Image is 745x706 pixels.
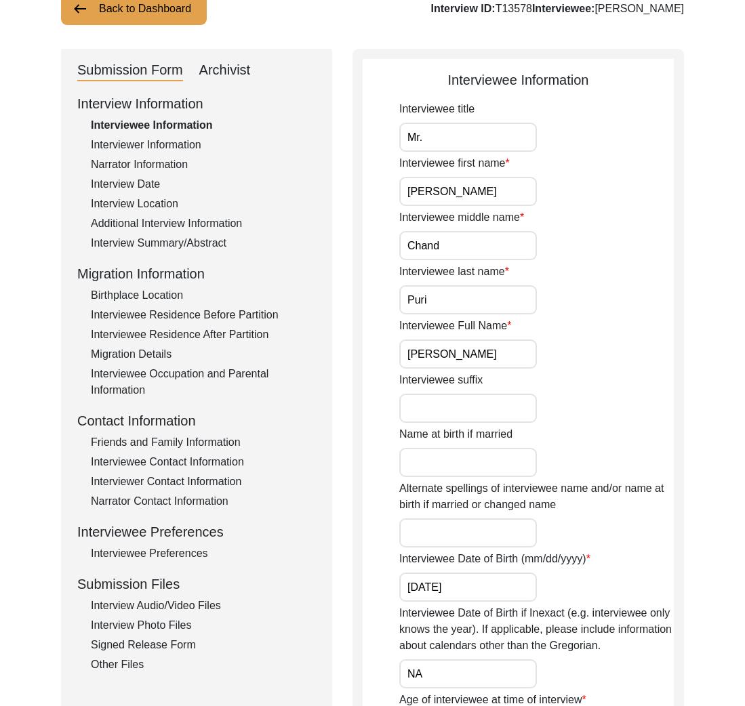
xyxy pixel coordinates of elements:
[91,307,316,323] div: Interviewee Residence Before Partition
[91,346,316,362] div: Migration Details
[91,545,316,562] div: Interviewee Preferences
[91,327,316,343] div: Interviewee Residence After Partition
[77,264,316,284] div: Migration Information
[91,657,316,673] div: Other Files
[91,287,316,304] div: Birthplace Location
[363,70,674,90] div: Interviewee Information
[399,155,510,171] label: Interviewee first name
[91,137,316,153] div: Interviewer Information
[77,411,316,431] div: Contact Information
[91,474,316,490] div: Interviewer Contact Information
[91,434,316,451] div: Friends and Family Information
[399,264,509,280] label: Interviewee last name
[91,366,316,398] div: Interviewee Occupation and Parental Information
[72,1,88,17] img: arrow-left.png
[91,176,316,192] div: Interview Date
[399,480,674,513] label: Alternate spellings of interviewee name and/or name at birth if married or changed name
[91,215,316,232] div: Additional Interview Information
[91,637,316,653] div: Signed Release Form
[91,617,316,634] div: Interview Photo Files
[399,551,590,567] label: Interviewee Date of Birth (mm/dd/yyyy)
[431,1,684,17] div: T13578 [PERSON_NAME]
[77,574,316,594] div: Submission Files
[77,60,183,81] div: Submission Form
[399,318,511,334] label: Interviewee Full Name
[399,426,512,442] label: Name at birth if married
[399,101,475,117] label: Interviewee title
[91,196,316,212] div: Interview Location
[431,3,496,14] b: Interview ID:
[399,605,674,654] label: Interviewee Date of Birth if Inexact (e.g. interviewee only knows the year). If applicable, pleas...
[91,235,316,251] div: Interview Summary/Abstract
[91,117,316,133] div: Interviewee Information
[91,157,316,173] div: Narrator Information
[91,454,316,470] div: Interviewee Contact Information
[199,60,251,81] div: Archivist
[91,598,316,614] div: Interview Audio/Video Files
[399,372,483,388] label: Interviewee suffix
[91,493,316,510] div: Narrator Contact Information
[399,209,524,226] label: Interviewee middle name
[532,3,595,14] b: Interviewee:
[77,94,316,114] div: Interview Information
[77,522,316,542] div: Interviewee Preferences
